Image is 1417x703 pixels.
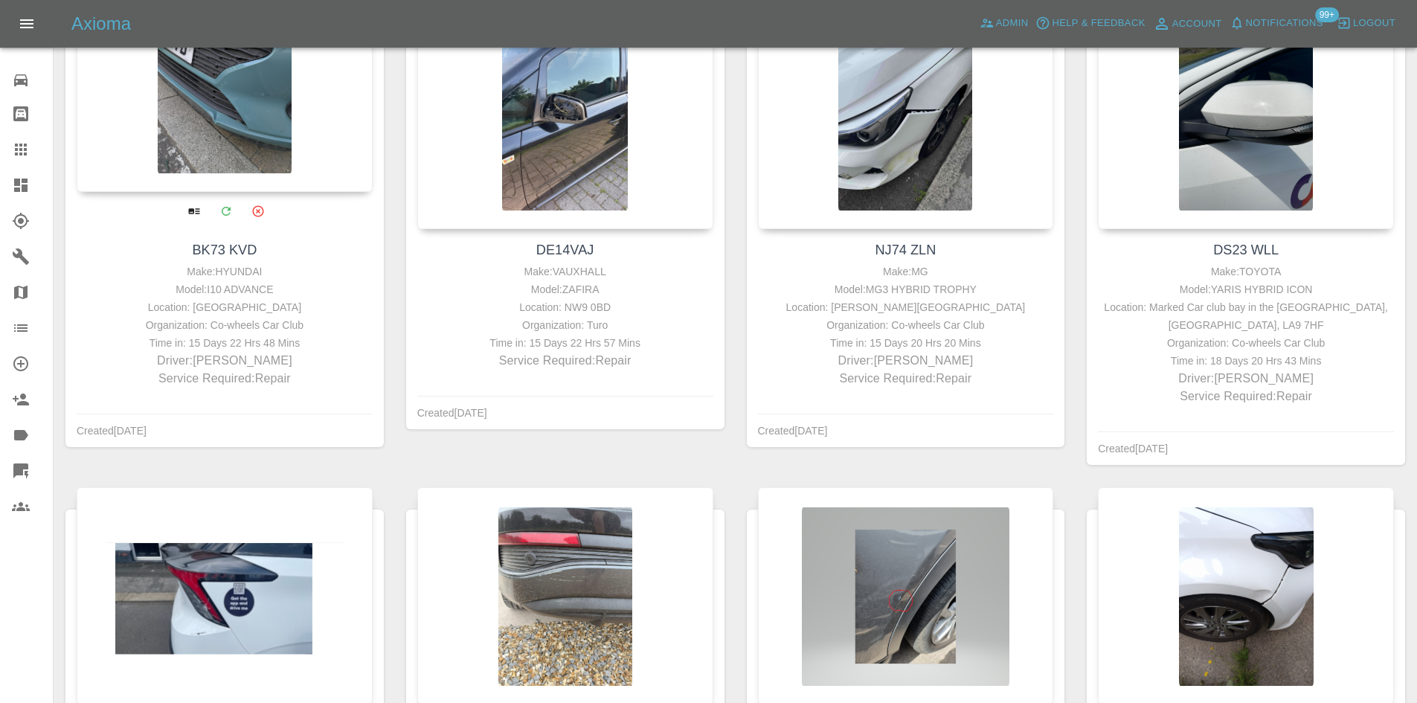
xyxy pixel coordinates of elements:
div: Make: VAUXHALL [421,263,710,280]
div: Time in: 18 Days 20 Hrs 43 Mins [1102,352,1390,370]
div: Time in: 15 Days 22 Hrs 48 Mins [80,334,369,352]
div: Organization: Co-wheels Car Club [1102,334,1390,352]
div: Organization: Turo [421,316,710,334]
p: Driver: [PERSON_NAME] [80,352,369,370]
button: Notifications [1226,12,1327,35]
p: Service Required: Repair [80,370,369,388]
span: 99+ [1315,7,1339,22]
div: Time in: 15 Days 22 Hrs 57 Mins [421,334,710,352]
div: Location: [PERSON_NAME][GEOGRAPHIC_DATA] [762,298,1050,316]
div: Make: MG [762,263,1050,280]
div: Model: I10 ADVANCE [80,280,369,298]
a: Admin [976,12,1032,35]
div: Location: [GEOGRAPHIC_DATA] [80,298,369,316]
div: Model: YARIS HYBRID ICON [1102,280,1390,298]
a: View [179,196,209,226]
div: Location: NW9 0BD [421,298,710,316]
div: Time in: 15 Days 20 Hrs 20 Mins [762,334,1050,352]
p: Service Required: Repair [421,352,710,370]
span: Logout [1353,15,1395,32]
button: Open drawer [9,6,45,42]
div: Created [DATE] [1098,440,1168,458]
a: DE14VAJ [536,243,594,257]
p: Driver: [PERSON_NAME] [762,352,1050,370]
div: Model: ZAFIRA [421,280,710,298]
p: Service Required: Repair [1102,388,1390,405]
div: Created [DATE] [417,404,487,422]
span: Help & Feedback [1052,15,1145,32]
a: Modify [211,196,241,226]
a: BK73 KVD [192,243,257,257]
a: DS23 WLL [1213,243,1279,257]
div: Organization: Co-wheels Car Club [80,316,369,334]
div: Location: Marked Car club bay in the [GEOGRAPHIC_DATA], [GEOGRAPHIC_DATA], LA9 7HF [1102,298,1390,334]
button: Logout [1333,12,1399,35]
p: Service Required: Repair [762,370,1050,388]
button: Archive [242,196,273,226]
div: Organization: Co-wheels Car Club [762,316,1050,334]
div: Created [DATE] [77,422,147,440]
a: NJ74 ZLN [875,243,936,257]
span: Notifications [1246,15,1323,32]
h5: Axioma [71,12,131,36]
p: Driver: [PERSON_NAME] [1102,370,1390,388]
div: Created [DATE] [758,422,828,440]
span: Account [1172,16,1222,33]
div: Make: TOYOTA [1102,263,1390,280]
div: Model: MG3 HYBRID TROPHY [762,280,1050,298]
button: Help & Feedback [1032,12,1148,35]
span: Admin [996,15,1029,32]
a: Account [1149,12,1226,36]
div: Make: HYUNDAI [80,263,369,280]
